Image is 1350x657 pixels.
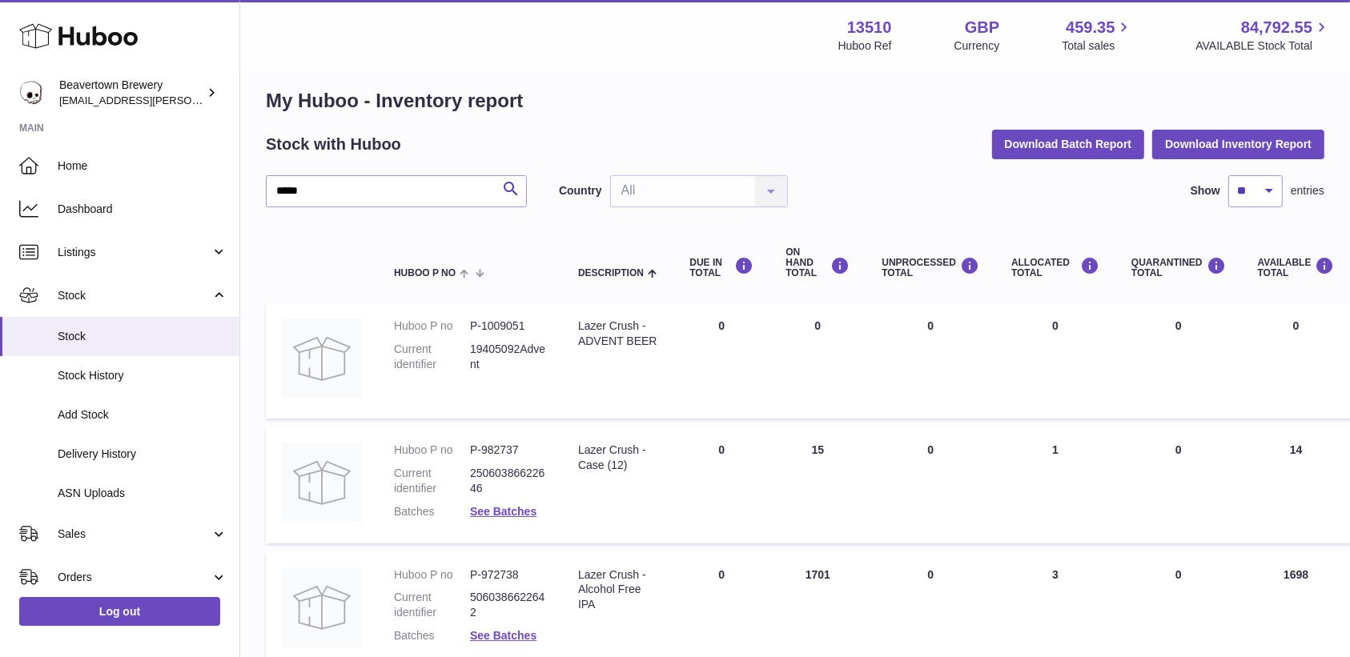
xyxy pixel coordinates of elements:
strong: 13510 [847,17,892,38]
td: 0 [866,427,995,543]
img: product image [282,567,362,647]
div: Beavertown Brewery [59,78,203,108]
h1: My Huboo - Inventory report [266,88,1324,114]
span: entries [1291,183,1324,198]
span: Total sales [1062,38,1133,54]
div: ALLOCATED Total [1011,257,1099,278]
dd: 5060386622642 [470,590,546,620]
a: Log out [19,597,220,626]
div: Huboo Ref [838,38,892,54]
div: QUARANTINED Total [1131,257,1226,278]
span: AVAILABLE Stock Total [1195,38,1331,54]
label: Show [1191,183,1220,198]
span: Dashboard [58,202,227,217]
a: See Batches [470,505,536,518]
span: Huboo P no [394,268,456,278]
span: Stock [58,329,227,344]
dd: 25060386622646 [470,466,546,496]
span: Orders [58,570,211,585]
div: DUE IN TOTAL [689,257,753,278]
dt: Huboo P no [394,443,470,458]
span: Listings [58,245,211,260]
dt: Batches [394,504,470,519]
dd: P-1009051 [470,318,546,334]
td: 0 [769,302,866,419]
span: Sales [58,527,211,542]
button: Download Batch Report [992,130,1145,158]
dd: P-972738 [470,567,546,583]
strong: GBP [965,17,999,38]
img: product image [282,318,362,399]
dt: Huboo P no [394,567,470,583]
button: Download Inventory Report [1152,130,1324,158]
div: Lazer Crush - ADVENT BEER [578,318,657,349]
img: kit.lowe@beavertownbrewery.co.uk [19,81,43,105]
dt: Current identifier [394,466,470,496]
a: 459.35 Total sales [1062,17,1133,54]
span: 0 [1175,568,1182,581]
a: See Batches [470,629,536,642]
span: Description [578,268,644,278]
dt: Batches [394,628,470,643]
span: ASN Uploads [58,486,227,501]
td: 0 [673,302,769,419]
dd: 19405092Advent [470,342,546,372]
dd: P-982737 [470,443,546,458]
td: 1 [995,427,1115,543]
a: 84,792.55 AVAILABLE Stock Total [1195,17,1331,54]
span: Add Stock [58,407,227,423]
div: ON HAND Total [785,247,850,279]
div: Lazer Crush - Alcohol Free IPA [578,567,657,613]
span: 0 [1175,319,1182,332]
span: Stock History [58,368,227,383]
span: [EMAIL_ADDRESS][PERSON_NAME][DOMAIN_NAME] [59,94,321,106]
span: Home [58,158,227,174]
img: product image [282,443,362,523]
h2: Stock with Huboo [266,134,401,155]
span: 0 [1175,443,1182,456]
div: Lazer Crush - Case (12) [578,443,657,473]
span: 84,792.55 [1241,17,1312,38]
td: 0 [866,302,995,419]
span: Delivery History [58,447,227,462]
span: Stock [58,288,211,303]
div: AVAILABLE Total [1258,257,1335,278]
span: 459.35 [1066,17,1115,38]
dt: Current identifier [394,342,470,372]
div: Currency [954,38,1000,54]
td: 0 [995,302,1115,419]
dt: Huboo P no [394,318,470,334]
div: UNPROCESSED Total [882,257,979,278]
label: Country [559,183,602,198]
td: 15 [769,427,866,543]
dt: Current identifier [394,590,470,620]
td: 0 [673,427,769,543]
